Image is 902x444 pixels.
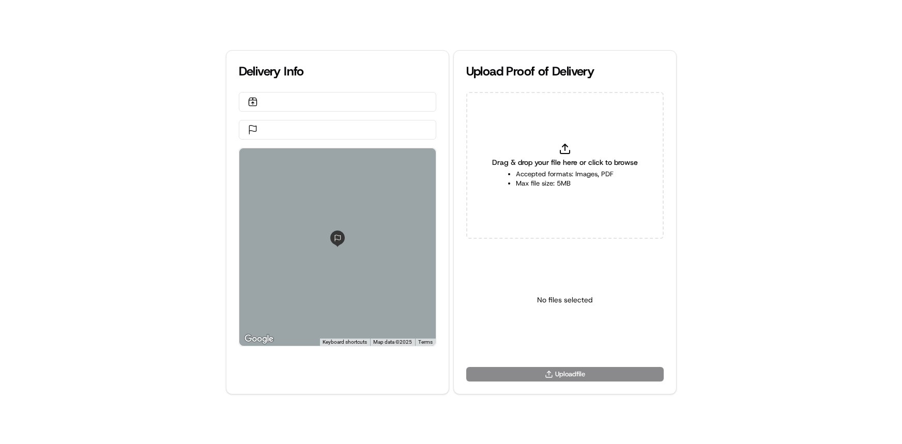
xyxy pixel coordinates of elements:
[492,157,638,167] span: Drag & drop your file here or click to browse
[418,339,433,345] a: Terms (opens in new tab)
[239,63,436,80] div: Delivery Info
[516,179,614,188] li: Max file size: 5MB
[537,295,592,305] p: No files selected
[516,170,614,179] li: Accepted formats: Images, PDF
[242,332,276,346] a: Open this area in Google Maps (opens a new window)
[323,339,367,346] button: Keyboard shortcuts
[373,339,412,345] span: Map data ©2025
[242,332,276,346] img: Google
[239,148,436,346] div: 0
[466,63,664,80] div: Upload Proof of Delivery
